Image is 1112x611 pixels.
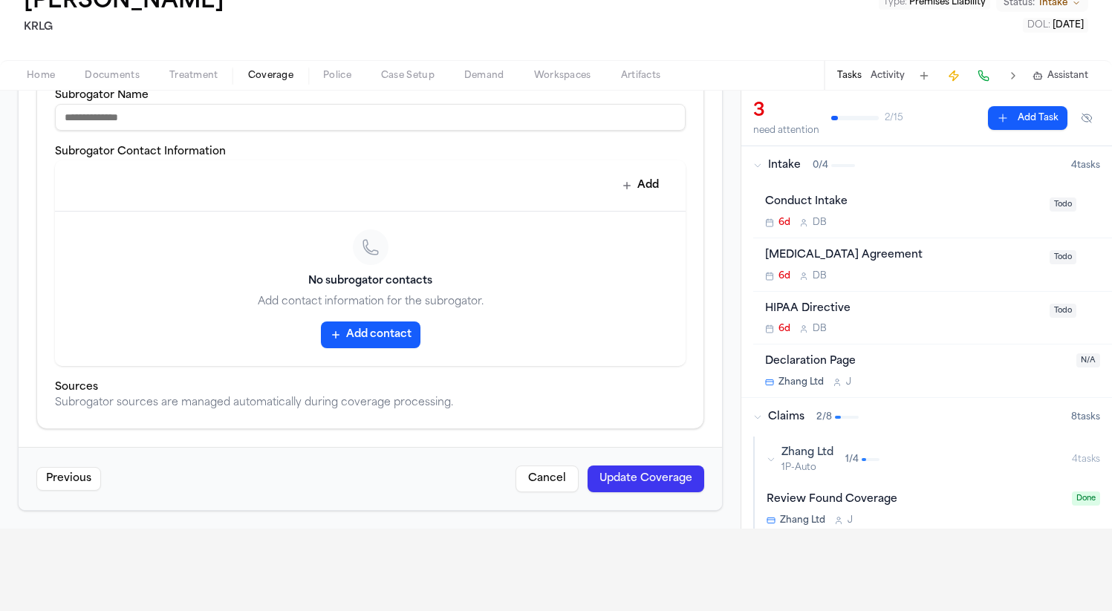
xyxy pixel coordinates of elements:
span: 1P-Auto [781,462,833,474]
div: Open task: HIPAA Directive [753,292,1112,345]
div: Declaration Page [765,353,1067,370]
div: Open task: Conduct Intake [753,185,1112,238]
span: N/A [1076,353,1100,367]
h3: No subrogator contacts [73,274,668,289]
button: Add Task [988,106,1067,130]
span: D B [813,323,827,335]
span: 4 task s [1071,160,1100,171]
div: Open task: Review Found Coverage [755,483,1112,536]
label: Subrogator Name [55,90,149,101]
span: DOL : [1027,21,1050,30]
span: 1 / 4 [845,454,859,465]
button: Zhang Ltd1P-Auto1/44tasks [755,437,1112,483]
span: Case Setup [381,70,435,82]
span: Workspaces [534,70,591,82]
button: Activity [871,70,905,82]
span: Demand [464,70,504,82]
span: Home [27,70,55,82]
div: Review Found Coverage [767,491,1063,509]
div: Conduct Intake [765,194,1041,211]
button: Create Immediate Task [943,65,964,86]
span: 6d [778,270,790,282]
button: Add [614,172,668,199]
p: Add contact information for the subrogator. [73,295,668,310]
span: J [846,376,851,388]
span: 0 / 4 [813,160,828,171]
div: HIPAA Directive [765,301,1041,318]
button: Add contact [321,321,420,348]
div: Subrogator sources are managed automatically during coverage processing. [55,396,686,411]
span: Police [323,70,351,82]
div: [MEDICAL_DATA] Agreement [765,247,1041,264]
span: 2 / 8 [816,411,832,423]
button: Tasks [837,70,862,82]
span: Zhang Ltd [780,514,825,526]
button: Update Coverage [588,465,704,492]
span: Claims [768,410,804,425]
span: Intake [768,158,801,173]
span: D B [813,217,827,229]
span: [DATE] [1053,21,1084,30]
button: Add Task [914,65,934,86]
span: 6d [778,217,790,229]
button: Previous [36,467,101,491]
span: Zhang Ltd [781,445,833,460]
label: Subrogator Contact Information [55,146,226,157]
span: 6d [778,323,790,335]
span: 4 task s [1072,454,1100,465]
button: Make a Call [973,65,994,86]
div: Open task: Retainer Agreement [753,238,1112,292]
span: Todo [1050,304,1076,318]
h2: KRLG [24,19,230,36]
span: Coverage [248,70,293,82]
span: Todo [1050,197,1076,212]
span: D B [813,270,827,282]
button: Claims2/88tasks [741,398,1112,437]
div: Open task: Declaration Page [753,344,1112,397]
button: Edit DOL: 1995-07-26 [1023,18,1088,33]
label: Sources [55,382,98,393]
span: Treatment [169,70,218,82]
button: Hide completed tasks (⌘⇧H) [1073,106,1100,130]
span: Zhang Ltd [778,376,824,388]
button: Cancel [516,465,579,492]
button: Intake0/44tasks [741,146,1112,185]
div: need attention [753,125,819,137]
span: Done [1072,491,1100,506]
span: J [848,514,853,526]
button: Assistant [1033,70,1088,82]
span: 8 task s [1071,411,1100,423]
span: 2 / 15 [885,112,903,124]
span: Artifacts [621,70,661,82]
div: 3 [753,99,819,123]
span: Documents [85,70,140,82]
span: Assistant [1047,70,1088,82]
span: Todo [1050,250,1076,264]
